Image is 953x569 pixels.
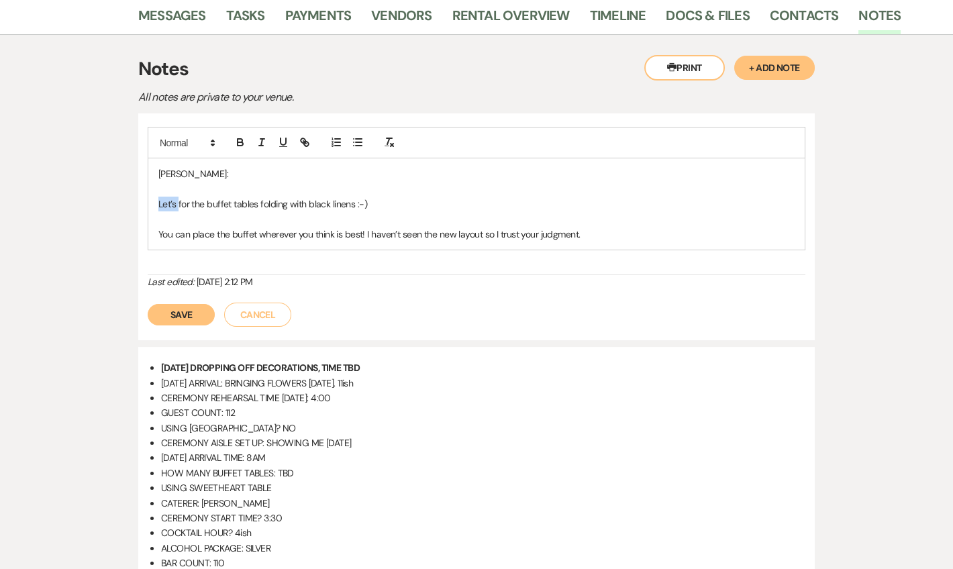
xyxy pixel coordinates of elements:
[161,467,294,479] span: HOW MANY BUFFET TABLES: TBD
[666,5,749,34] a: Docs & Files
[148,276,194,288] i: Last edited:
[148,304,215,325] button: Save
[224,303,291,327] button: Cancel
[161,392,331,404] span: CEREMONY REHEARSAL TIME [DATE]: 4:00
[161,437,352,449] span: CEREMONY AISLE SET UP: SHOWING ME [DATE]
[138,55,815,83] h3: Notes
[161,362,360,374] strong: [DATE] DROPPING OFF DECORATIONS, TIME TBD
[371,5,432,34] a: Vendors
[452,5,570,34] a: Rental Overview
[285,5,352,34] a: Payments
[770,5,839,34] a: Contacts
[161,407,235,419] span: GUEST COUNT: 112
[148,275,805,289] div: [DATE] 2:12 PM
[161,527,251,539] span: COCKTAIL HOUR? 4ish
[161,422,296,434] span: USING [GEOGRAPHIC_DATA]? NO
[161,452,266,464] span: [DATE] ARRIVAL TIME: 8AM
[226,5,265,34] a: Tasks
[644,55,725,81] button: Print
[161,542,270,554] span: ALCOHOL PACKAGE: SILVER
[158,227,795,242] p: You can place the buffet wherever you think is best! I haven’t seen the new layout so I trust you...
[161,377,353,389] span: [DATE] ARRIVAL: BRINGING FLOWERS [DATE]. 11ish
[161,512,282,524] span: CEREMONY START TIME? 3:30
[858,5,901,34] a: Notes
[158,166,795,181] p: [PERSON_NAME]:
[161,482,272,494] span: USING SWEETHEART TABLE
[734,56,815,80] button: + Add Note
[158,197,795,211] p: Let’s for the buffet tables folding with black linens :-)
[138,5,206,34] a: Messages
[138,89,608,106] p: All notes are private to your venue.
[161,497,270,509] span: CATERER: [PERSON_NAME]
[590,5,646,34] a: Timeline
[161,557,224,569] span: BAR COUNT: 110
